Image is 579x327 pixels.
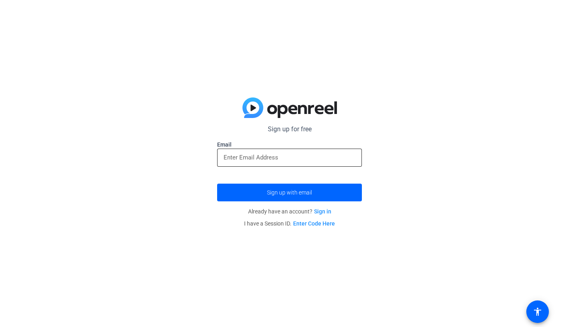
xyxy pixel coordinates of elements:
[224,153,355,162] input: Enter Email Address
[533,307,542,317] mat-icon: accessibility
[244,220,335,227] span: I have a Session ID.
[217,141,362,149] label: Email
[314,208,331,215] a: Sign in
[293,220,335,227] a: Enter Code Here
[248,208,331,215] span: Already have an account?
[217,184,362,201] button: Sign up with email
[217,124,362,134] p: Sign up for free
[242,97,337,118] img: blue-gradient.svg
